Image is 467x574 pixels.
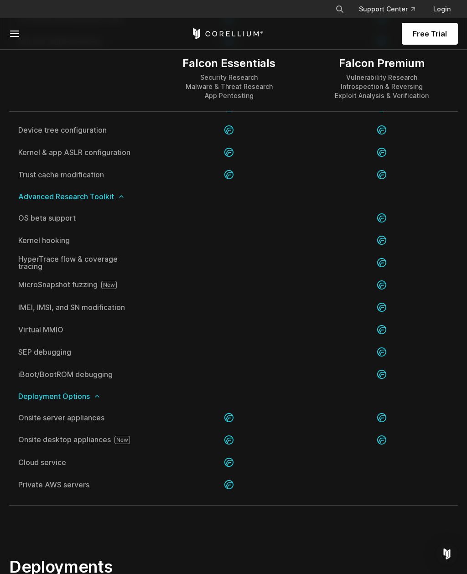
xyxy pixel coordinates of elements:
a: MicroSnapshot fuzzing [18,281,144,289]
span: Deployment Options [18,393,449,400]
div: Open Intercom Messenger [436,543,458,565]
a: Kernel hooking [18,237,144,244]
span: Onsite desktop appliances [18,436,144,444]
span: Onsite server appliances [18,414,144,421]
a: Device tree configuration [18,126,144,134]
a: SEP debugging [18,348,144,356]
span: Free Trial [413,28,447,39]
a: Support Center [352,1,422,17]
div: Falcon Essentials [182,57,275,70]
a: Corellium Home [191,28,264,39]
div: Falcon Premium [335,57,429,70]
span: OS beta support [18,214,144,222]
div: Security Research Malware & Threat Research App Pentesting [182,73,275,100]
div: Vulnerability Research Introspection & Reversing Exploit Analysis & Verification [335,73,429,100]
a: Virtual MMIO [18,326,144,333]
a: Kernel & app ASLR configuration [18,149,144,156]
span: Private AWS servers [18,481,144,488]
a: Login [426,1,458,17]
a: IMEI, IMSI, and SN modification [18,304,144,311]
span: Advanced Research Toolkit [18,193,449,200]
a: Free Trial [402,23,458,45]
a: iBoot/BootROM debugging [18,371,144,378]
button: Search [332,1,348,17]
div: Navigation Menu [328,1,458,17]
span: Cloud service [18,459,144,466]
a: HyperTrace flow & coverage tracing [18,255,144,270]
a: Trust cache modification [18,171,144,178]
